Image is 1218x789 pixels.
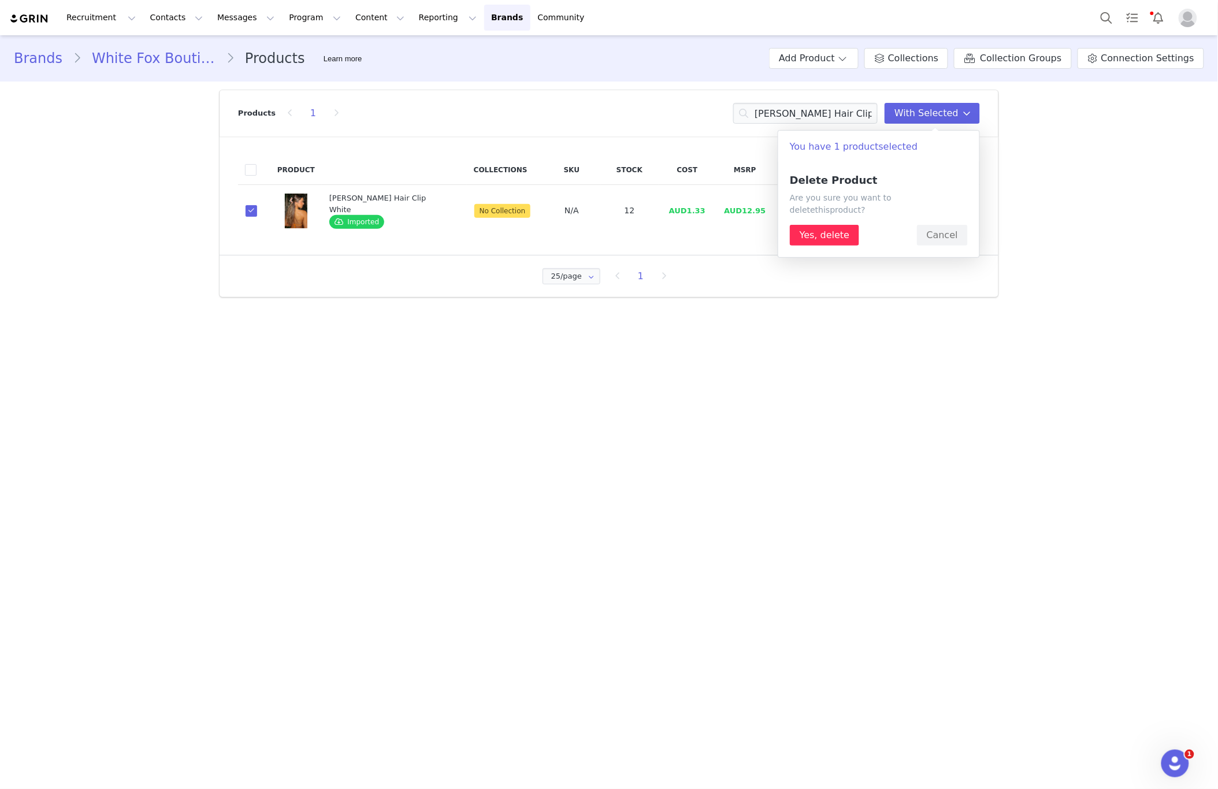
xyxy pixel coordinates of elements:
[60,5,143,31] button: Recruitment
[1161,750,1189,777] iframe: Intercom live chat
[790,175,968,186] h5: Delete Product
[467,155,543,185] th: Collections
[474,204,531,218] span: No Collection
[143,5,210,31] button: Contacts
[601,155,659,185] th: Stock
[716,155,774,185] th: MSRP
[917,225,968,246] button: Cancel
[9,13,50,24] img: grin logo
[815,205,830,214] span: this
[733,103,878,124] input: Search products
[1146,5,1171,31] button: Notifications
[1185,750,1194,759] span: 1
[1179,9,1197,27] img: placeholder-profile.jpg
[238,108,276,119] p: Products
[774,155,826,185] th: Options
[778,131,979,163] p: You have 1 product selected
[894,106,959,120] span: With Selected
[790,192,968,216] p: Are you sure you want to delete product ?
[565,206,579,215] span: N/A
[531,5,597,31] a: Community
[1172,9,1209,27] button: Profile
[210,5,281,31] button: Messages
[769,48,859,69] button: Add Product
[348,5,411,31] button: Content
[669,206,705,215] span: AUD1.33
[1120,5,1145,31] a: Tasks
[1101,51,1194,65] span: Connection Settings
[885,103,980,124] button: With Selected
[790,225,859,246] button: Yes, delete
[1078,48,1204,69] a: Connection Settings
[285,194,307,228] img: C6E6F41F-7B67-4312-9041-DF8BB9BDB893.jpg
[14,48,73,69] a: Brands
[632,268,649,284] li: 1
[659,155,716,185] th: Cost
[954,48,1071,69] a: Collection Groups
[282,5,348,31] button: Program
[329,215,384,229] span: Imported
[321,53,364,65] div: Tooltip anchor
[412,5,484,31] button: Reporting
[543,155,601,185] th: SKU
[888,51,938,65] span: Collections
[980,51,1061,65] span: Collection Groups
[329,192,446,215] div: [PERSON_NAME] Hair Clip White
[81,48,226,69] a: White Fox Boutique AUS
[270,155,322,185] th: Product
[625,206,635,215] span: 12
[484,5,530,31] a: Brands
[304,105,322,121] li: 1
[864,48,948,69] a: Collections
[543,268,600,284] input: Select
[724,206,766,215] span: AUD12.95
[1094,5,1119,31] button: Search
